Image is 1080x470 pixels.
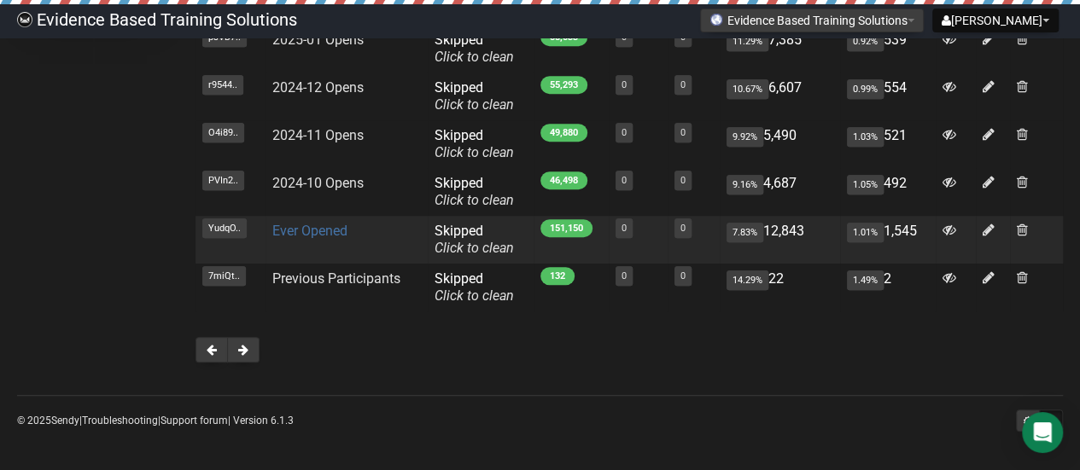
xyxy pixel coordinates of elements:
a: 0 [680,175,686,186]
td: 492 [840,168,936,216]
span: Skipped [435,175,514,208]
span: Skipped [435,270,514,304]
a: 2024-11 Opens [272,127,364,143]
a: Ever Opened [272,223,347,239]
a: 0 [680,127,686,138]
a: 0 [622,223,627,234]
span: 1.49% [847,270,884,290]
span: 1.05% [847,175,884,194]
a: 0 [680,270,686,281]
td: 2 [840,264,936,311]
span: 46,498 [540,171,587,189]
td: 22 [720,264,840,311]
td: 4,687 [720,168,840,216]
td: 5,490 [720,120,840,168]
button: Evidence Based Training Solutions [700,9,924,32]
a: 0 [622,79,627,90]
a: Sendy [51,415,79,426]
td: 539 [840,25,936,73]
a: 2024-12 Opens [272,79,364,96]
a: Click to clean [435,240,514,256]
td: 554 [840,73,936,120]
span: 7.83% [727,223,763,242]
a: Support forum [161,415,228,426]
span: 11.29% [727,32,768,51]
a: 0 [622,127,627,138]
a: Click to clean [435,144,514,160]
span: Skipped [435,79,514,113]
a: 0 [680,79,686,90]
a: 2024-10 Opens [272,175,364,191]
a: Click to clean [435,96,514,113]
td: 6,607 [720,73,840,120]
a: 0 [622,175,627,186]
td: 1,545 [840,216,936,264]
a: Troubleshooting [82,415,158,426]
span: 7miQt.. [202,266,246,286]
span: Skipped [435,223,514,256]
span: 14.29% [727,270,768,290]
td: 7,385 [720,25,840,73]
span: 132 [540,267,575,285]
span: 151,150 [540,219,593,237]
span: r9544.. [202,75,243,95]
span: 1.03% [847,127,884,147]
img: favicons [709,13,723,26]
td: 521 [840,120,936,168]
span: 55,293 [540,76,587,94]
a: Click to clean [435,287,514,304]
span: YudqO.. [202,218,247,238]
span: PVIn2.. [202,171,244,190]
div: Open Intercom Messenger [1022,412,1063,453]
span: Skipped [435,32,514,65]
span: Skipped [435,127,514,160]
span: 1.01% [847,223,884,242]
a: 0 [680,223,686,234]
span: 9.16% [727,175,763,194]
a: Click to clean [435,49,514,65]
span: 49,880 [540,124,587,142]
a: 0 [622,270,627,281]
td: 12,843 [720,216,840,264]
span: O4i89.. [202,123,244,142]
span: 0.92% [847,32,884,51]
img: 6a635aadd5b086599a41eda90e0773ac [17,12,32,27]
a: Previous Participants [272,270,400,287]
button: [PERSON_NAME] [932,9,1059,32]
a: Click to clean [435,192,514,208]
span: 10.67% [727,79,768,99]
a: 2025-01 Opens [272,32,364,48]
span: 0.99% [847,79,884,99]
p: © 2025 | | | Version 6.1.3 [17,411,294,430]
span: 9.92% [727,127,763,147]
